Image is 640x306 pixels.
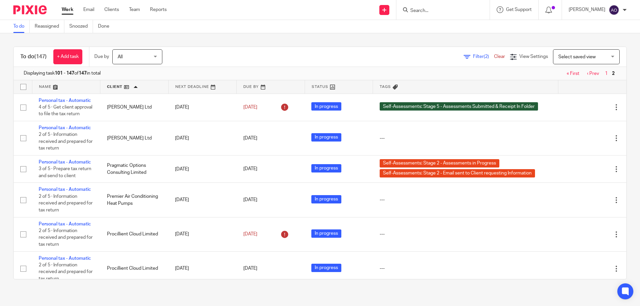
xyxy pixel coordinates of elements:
[380,196,552,203] div: ---
[39,133,93,151] span: 2 of 5 · Information received and prepared for tax return
[243,232,257,236] span: [DATE]
[380,159,499,167] span: Self-Assessments: Stage 2 - Assessments in Progress
[243,266,257,271] span: [DATE]
[473,54,494,59] span: Filter
[506,7,532,12] span: Get Support
[100,94,169,121] td: [PERSON_NAME] Ltd
[380,169,535,177] span: Self-Assessments: Stage 2 - Email sent to Client requesting Information
[168,155,237,183] td: [DATE]
[39,194,93,212] span: 2 of 5 · Information received and prepared for tax return
[311,229,341,238] span: In progress
[39,256,91,261] a: Personal tax - Automatic
[24,70,101,77] span: Displaying task of in total
[62,6,73,13] a: Work
[129,6,140,13] a: Team
[380,265,552,272] div: ---
[484,54,489,59] span: (2)
[563,71,616,76] nav: pager
[311,264,341,272] span: In progress
[558,55,596,59] span: Select saved view
[311,195,341,203] span: In progress
[55,71,74,76] b: 101 - 147
[610,70,616,78] span: 2
[168,217,237,251] td: [DATE]
[53,49,82,64] a: + Add task
[34,54,47,59] span: (147)
[13,5,47,14] img: Pixie
[311,133,341,142] span: In progress
[118,55,123,59] span: All
[39,126,91,130] a: Personal tax - Automatic
[39,167,91,178] span: 3 of 5 · Prepare tax return and send to client
[609,5,619,15] img: svg%3E
[380,102,538,111] span: Self-Assessments: Stage 5 - Assessments Submitted & Receipt In Folder
[380,135,552,142] div: ---
[569,6,605,13] p: [PERSON_NAME]
[243,167,257,171] span: [DATE]
[69,20,93,33] a: Snoozed
[39,263,93,281] span: 2 of 5 · Information received and prepared for tax return
[380,85,391,89] span: Tags
[100,183,169,217] td: Premier Air Conditioning Heat Pumps
[605,71,608,76] a: 1
[168,94,237,121] td: [DATE]
[380,231,552,237] div: ---
[104,6,119,13] a: Clients
[168,251,237,286] td: [DATE]
[39,105,92,117] span: 4 of 5 · Get client approval to file the tax return
[100,217,169,251] td: Procillient Cloud Limited
[243,105,257,110] span: [DATE]
[39,187,91,192] a: Personal tax - Automatic
[311,164,341,172] span: In progress
[519,54,548,59] span: View Settings
[100,155,169,183] td: Pragmatic Options Consulting Limited
[567,71,579,76] a: « First
[168,121,237,155] td: [DATE]
[35,20,64,33] a: Reassigned
[79,71,87,76] b: 147
[587,71,599,76] a: ‹ Prev
[168,183,237,217] td: [DATE]
[100,251,169,286] td: Procillient Cloud Limited
[410,8,470,14] input: Search
[39,222,91,226] a: Personal tax - Automatic
[20,53,47,60] h1: To do
[13,20,30,33] a: To do
[94,53,109,60] p: Due by
[100,121,169,155] td: [PERSON_NAME] Ltd
[39,160,91,164] a: Personal tax - Automatic
[39,228,93,247] span: 2 of 5 · Information received and prepared for tax return
[98,20,114,33] a: Done
[243,136,257,141] span: [DATE]
[243,197,257,202] span: [DATE]
[494,54,505,59] a: Clear
[39,98,91,103] a: Personal tax - Automatic
[150,6,167,13] a: Reports
[83,6,94,13] a: Email
[311,102,341,111] span: In progress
